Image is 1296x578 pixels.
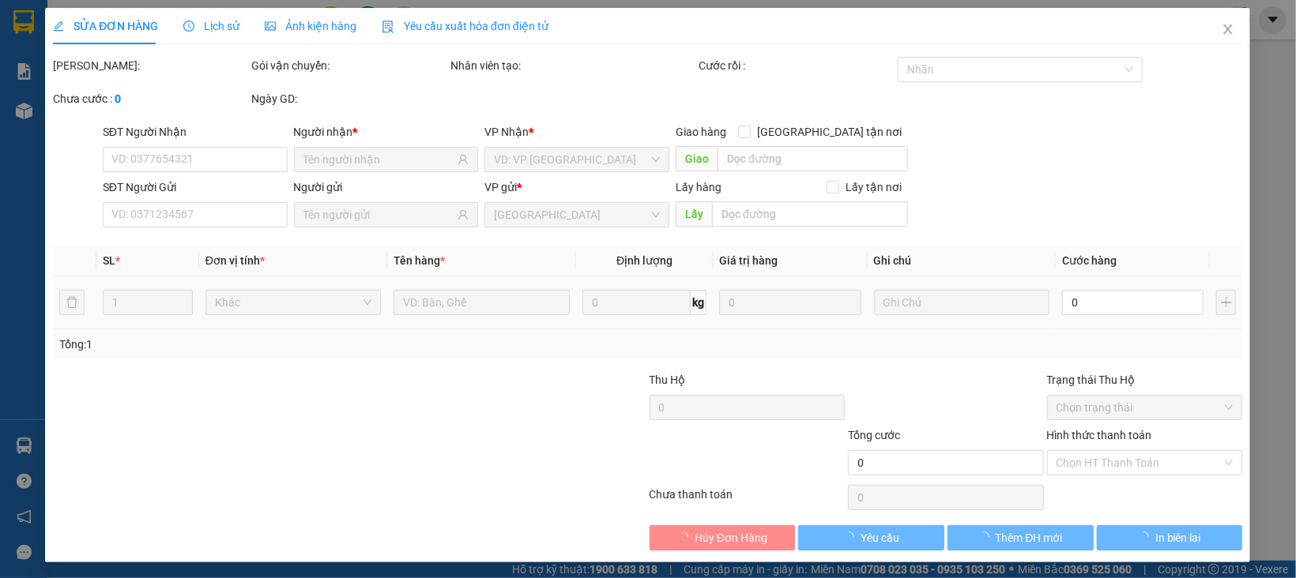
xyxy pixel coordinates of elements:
span: In biên lai [1155,529,1201,546]
span: Định lượng [617,254,673,267]
div: Người nhận [294,123,479,141]
input: Tên người gửi [303,206,455,223]
div: Tổng: 1 [59,336,500,353]
button: Close [1207,8,1251,52]
span: kg [691,290,707,315]
span: Lấy tận nơi [840,178,909,196]
input: Tên người nhận [303,151,455,168]
span: Ảnh kiện hàng [266,20,357,32]
span: close [1223,23,1235,36]
span: loading [1138,531,1155,542]
input: Ghi Chú [874,290,1050,315]
span: [GEOGRAPHIC_DATA] tận nơi [752,123,909,141]
span: Thêm ĐH mới [996,529,1063,546]
button: Yêu cầu [799,525,945,550]
input: Dọc đường [712,201,908,227]
div: Nhân viên tạo: [450,57,695,74]
span: Khác [215,291,372,314]
span: Đơn vị tính [205,254,265,267]
div: Gói vận chuyển: [252,57,448,74]
button: In biên lai [1097,525,1243,550]
div: Chưa thanh toán [648,486,847,513]
button: plus [1217,290,1237,315]
span: Lấy [676,201,712,227]
span: Lấy hàng [676,181,721,193]
span: Yêu cầu [861,529,899,546]
span: Tên hàng [394,254,446,267]
div: VP gửi [485,178,670,196]
span: Thu Hộ [650,373,686,386]
span: edit [53,21,64,32]
div: Người gửi [294,178,479,196]
span: Giao hàng [676,126,726,138]
span: Lịch sử [184,20,240,32]
span: Cước hàng [1063,254,1117,267]
span: loading [843,531,861,542]
span: Tổng cước [849,429,901,441]
button: Hủy Đơn Hàng [650,525,796,550]
div: [PERSON_NAME]: [53,57,249,74]
button: delete [59,290,85,315]
span: Hủy Đơn Hàng [695,529,767,546]
span: Chọn trạng thái [1057,396,1234,419]
div: Ngày GD: [252,90,448,107]
span: clock-circle [184,21,195,32]
th: Ghi chú [868,246,1057,276]
img: icon [382,21,395,33]
span: VP Nhận [485,126,529,138]
span: user [458,209,469,220]
span: Giá trị hàng [720,254,778,267]
span: Đà Lạt [495,203,661,227]
input: VD: Bàn, Ghế [394,290,571,315]
span: loading [978,531,996,542]
span: Yêu cầu xuất hóa đơn điện tử [382,20,549,32]
span: picture [266,21,277,32]
div: Cước rồi : [699,57,895,74]
div: Chưa cước : [53,90,249,107]
button: Thêm ĐH mới [948,525,1094,550]
span: Giao [676,146,718,171]
div: Trạng thái Thu Hộ [1047,371,1243,388]
div: SĐT Người Nhận [103,123,288,141]
span: SL [103,254,115,267]
input: Dọc đường [718,146,908,171]
label: Hình thức thanh toán [1047,429,1152,441]
span: user [458,154,469,165]
span: loading [677,531,695,542]
input: 0 [720,290,861,315]
div: SĐT Người Gửi [103,178,288,196]
b: 0 [115,92,121,105]
span: SỬA ĐƠN HÀNG [53,20,158,32]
